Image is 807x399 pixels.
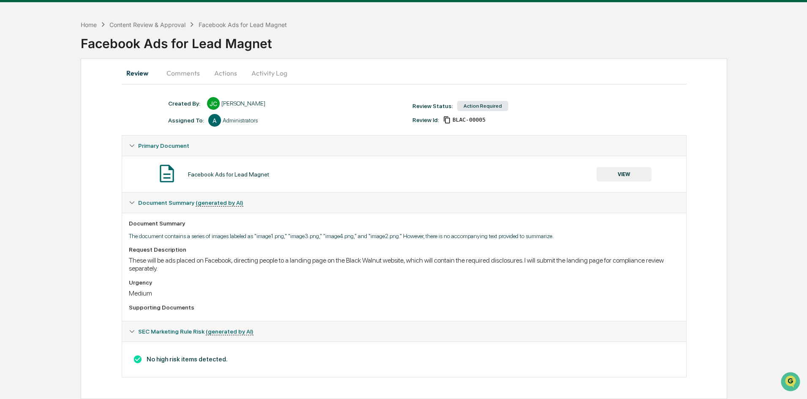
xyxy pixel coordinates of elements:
[457,101,508,111] div: Action Required
[129,233,679,239] p: The document contains a series of images labeled as "image1.png," "image3.png," "image4.png," and...
[245,63,294,83] button: Activity Log
[8,107,15,114] div: 🖐️
[129,355,679,364] h3: No high risk items detected.
[70,106,105,115] span: Attestations
[207,63,245,83] button: Actions
[29,65,139,73] div: Start new chat
[412,117,439,123] div: Review Id:
[221,100,265,107] div: [PERSON_NAME]
[81,29,807,51] div: Facebook Ads for Lead Magnet
[122,213,686,321] div: Document Summary (generated by AI)
[207,97,220,110] div: JC
[129,246,679,253] div: Request Description
[17,106,55,115] span: Preclearance
[29,73,107,80] div: We're available if you need us!
[122,193,686,213] div: Document Summary (generated by AI)
[5,103,58,118] a: 🖐️Preclearance
[8,65,24,80] img: 1746055101610-c473b297-6a78-478c-a979-82029cc54cd1
[199,21,287,28] div: Facebook Ads for Lead Magnet
[138,328,254,335] span: SEC Marketing Rule Risk
[129,220,679,227] div: Document Summary
[144,67,154,77] button: Start new chat
[8,123,15,130] div: 🔎
[122,156,686,192] div: Primary Document
[160,63,207,83] button: Comments
[60,143,102,149] a: Powered byPylon
[156,163,177,184] img: Document Icon
[168,100,203,107] div: Created By: ‎ ‎
[84,143,102,149] span: Pylon
[129,256,679,272] div: These will be ads placed on Facebook, directing people to a landing page on the Black Walnut webs...
[138,199,243,206] span: Document Summary
[122,342,686,377] div: Document Summary (generated by AI)
[196,199,243,206] u: (generated by AI)
[168,117,204,124] div: Assigned To:
[597,167,652,182] button: VIEW
[129,279,679,286] div: Urgency
[129,289,679,297] div: Medium
[138,142,189,149] span: Primary Document
[109,21,185,28] div: Content Review & Approval
[122,63,687,83] div: secondary tabs example
[81,21,97,28] div: Home
[780,371,803,394] iframe: Open customer support
[412,103,453,109] div: Review Status:
[208,114,221,127] div: A
[8,18,154,31] p: How can we help?
[206,328,254,335] u: (generated by AI)
[5,119,57,134] a: 🔎Data Lookup
[61,107,68,114] div: 🗄️
[122,63,160,83] button: Review
[129,304,679,311] div: Supporting Documents
[122,136,686,156] div: Primary Document
[17,122,53,131] span: Data Lookup
[58,103,108,118] a: 🗄️Attestations
[122,321,686,342] div: SEC Marketing Rule Risk (generated by AI)
[223,117,258,124] div: Administrators
[188,171,269,178] div: Facebook Ads for Lead Magnet
[453,117,485,123] span: 2d5886ec-54b3-4dd8-af30-9e50cc7a36fa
